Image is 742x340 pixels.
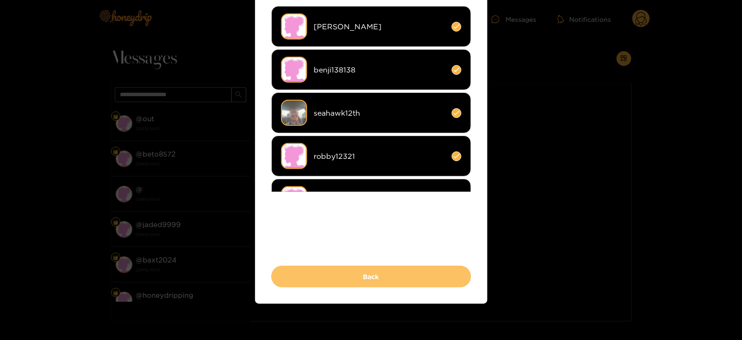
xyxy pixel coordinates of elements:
[281,57,307,83] img: no-avatar.png
[271,266,471,288] button: Back
[281,186,307,212] img: no-avatar.png
[314,65,445,75] span: benji138138
[314,151,445,162] span: robby12321
[281,143,307,169] img: no-avatar.png
[314,21,445,32] span: [PERSON_NAME]
[281,100,307,126] img: 8a4e8-img_3262.jpeg
[281,13,307,39] img: no-avatar.png
[314,108,445,118] span: seahawk12th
